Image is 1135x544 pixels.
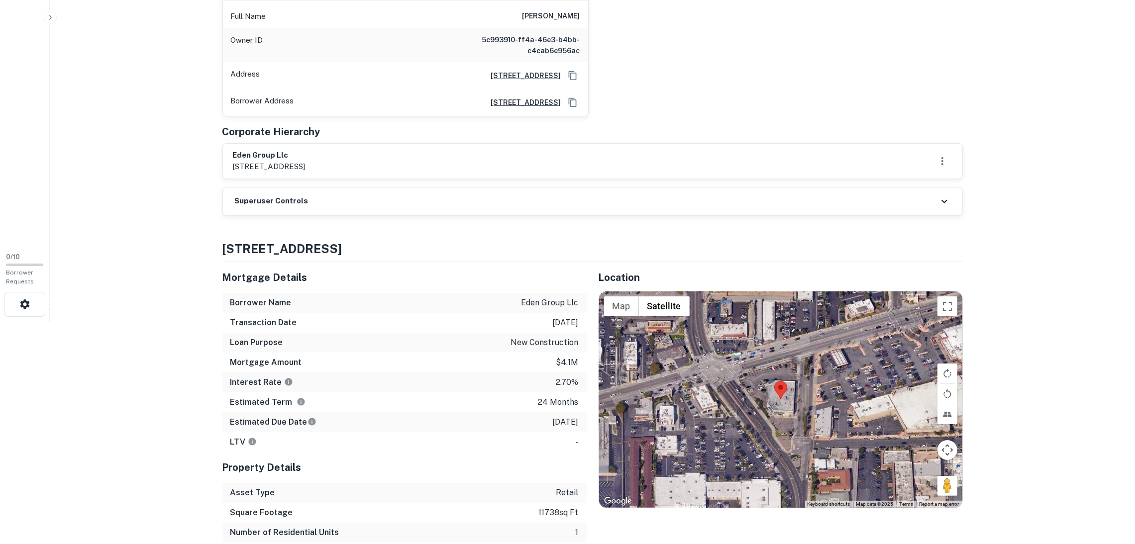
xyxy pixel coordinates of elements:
[483,97,561,108] a: [STREET_ADDRESS]
[222,460,587,475] h5: Property Details
[937,440,957,460] button: Map camera controls
[808,501,850,508] button: Keyboard shortcuts
[461,34,580,56] h6: 5c993910-ff4a-46e3-b4bb-c4cab6e956ac
[522,10,580,22] h6: [PERSON_NAME]
[856,501,894,507] span: Map data ©2025
[576,527,579,539] p: 1
[937,384,957,404] button: Rotate map counterclockwise
[6,269,34,285] span: Borrower Requests
[521,297,579,309] p: eden group llc
[539,507,579,519] p: 11738 sq ft
[230,527,339,539] h6: Number of Residential Units
[602,495,634,508] a: Open this area in Google Maps (opens a new window)
[599,270,963,285] h5: Location
[284,377,293,386] svg: The interest rates displayed on the website are for informational purposes only and may be report...
[565,68,580,83] button: Copy Address
[230,436,257,448] h6: LTV
[556,376,579,388] p: 2.70%
[937,404,957,424] button: Tilt map
[230,337,283,349] h6: Loan Purpose
[538,396,579,408] p: 24 months
[233,161,306,173] p: [STREET_ADDRESS]
[222,240,963,258] h4: [STREET_ADDRESS]
[511,337,579,349] p: new construction
[308,417,316,426] svg: Estimate is based on a standard schedule for this type of loan.
[937,363,957,383] button: Rotate map clockwise
[565,95,580,110] button: Copy Address
[556,357,579,368] p: $4.1m
[248,437,257,446] svg: LTVs displayed on the website are for informational purposes only and may be reported incorrectly...
[222,124,320,139] h5: Corporate Hierarchy
[900,501,914,507] a: Terms (opens in new tab)
[235,195,309,207] h6: Superuser Controls
[6,253,20,261] span: 0 / 10
[937,476,957,496] button: Drag Pegman onto the map to open Street View
[230,396,306,408] h6: Estimated Term
[604,296,639,316] button: Show street map
[483,70,561,81] a: [STREET_ADDRESS]
[937,296,957,316] button: Toggle fullscreen view
[1085,464,1135,512] iframe: Chat Widget
[576,436,579,448] p: -
[230,376,293,388] h6: Interest Rate
[230,297,292,309] h6: Borrower Name
[639,296,690,316] button: Show satellite imagery
[231,95,294,110] p: Borrower Address
[230,507,293,519] h6: Square Footage
[230,487,275,499] h6: Asset Type
[556,487,579,499] p: retail
[602,495,634,508] img: Google
[231,68,260,83] p: Address
[231,10,266,22] p: Full Name
[553,317,579,329] p: [DATE]
[230,317,297,329] h6: Transaction Date
[222,270,587,285] h5: Mortgage Details
[297,397,306,406] svg: Term is based on a standard schedule for this type of loan.
[231,34,263,56] p: Owner ID
[230,357,302,368] h6: Mortgage Amount
[920,501,959,507] a: Report a map error
[230,416,316,428] h6: Estimated Due Date
[553,416,579,428] p: [DATE]
[233,150,306,161] h6: eden group llc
